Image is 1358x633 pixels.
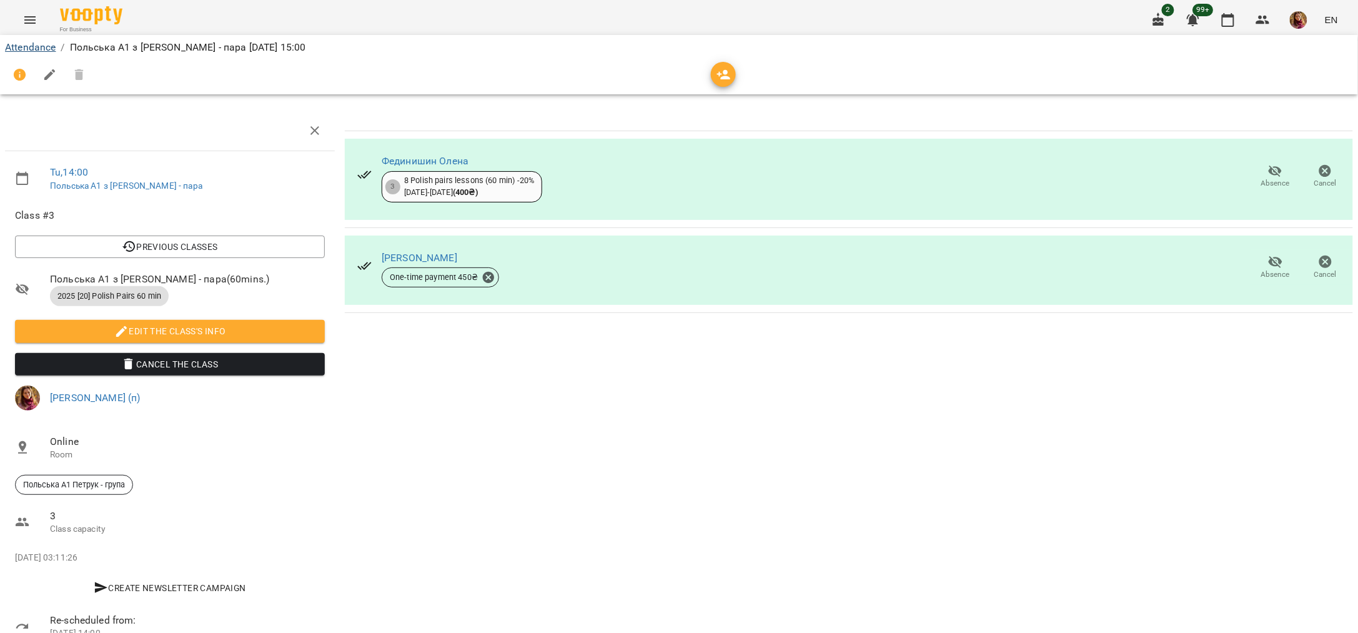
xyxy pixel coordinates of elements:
a: Tu , 14:00 [50,166,88,178]
div: 8 Polish pairs lessons (60 min) -20% [DATE] - [DATE] [404,175,534,198]
button: Menu [15,5,45,35]
img: Voopty Logo [60,6,122,24]
span: 2 [1162,4,1174,16]
p: Class capacity [50,523,325,536]
div: 3 [385,179,400,194]
span: Cancel [1314,178,1337,189]
span: For Business [60,26,122,34]
span: Польська А1 Петрук - група [16,479,132,491]
button: Absence [1251,159,1301,194]
span: Edit the class's Info [25,324,315,339]
img: 4fb94bb6ae1e002b961ceeb1b4285021.JPG [15,386,40,411]
button: Cancel [1301,250,1351,285]
a: Attendance [5,41,56,53]
button: Create Newsletter Campaign [15,577,325,599]
a: [PERSON_NAME] (п) [50,392,141,404]
span: 99+ [1193,4,1214,16]
span: Cancel [1314,269,1337,280]
span: Cancel the class [25,357,315,372]
span: Previous Classes [25,239,315,254]
span: Online [50,434,325,449]
span: One-time payment 450 ₴ [382,272,485,283]
button: Cancel the class [15,353,325,376]
div: One-time payment 450₴ [382,267,499,287]
p: Room [50,449,325,461]
nav: breadcrumb [5,40,1353,55]
b: ( 400 ₴ ) [453,187,478,197]
span: EN [1325,13,1338,26]
span: Absence [1261,178,1290,189]
a: Фединишин Олена [382,155,468,167]
span: Class #3 [15,208,325,223]
span: 2025 [20] Polish Pairs 60 min [50,291,169,302]
button: Cancel [1301,159,1351,194]
a: [PERSON_NAME] [382,252,457,264]
li: / [61,40,64,55]
button: Previous Classes [15,236,325,258]
p: [DATE] 03:11:26 [15,552,325,564]
p: Польська А1 з [PERSON_NAME] - пара [DATE] 15:00 [70,40,306,55]
button: EN [1320,8,1343,31]
span: Польська А1 з [PERSON_NAME] - пара ( 60 mins. ) [50,272,325,287]
span: 3 [50,509,325,524]
button: Absence [1251,250,1301,285]
div: Польська А1 Петрук - група [15,475,133,495]
span: Re-scheduled from: [50,613,325,628]
button: Edit the class's Info [15,320,325,342]
span: Absence [1261,269,1290,280]
img: 4fb94bb6ae1e002b961ceeb1b4285021.JPG [1290,11,1307,29]
a: Польська А1 з [PERSON_NAME] - пара [50,181,202,191]
span: Create Newsletter Campaign [20,581,320,596]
